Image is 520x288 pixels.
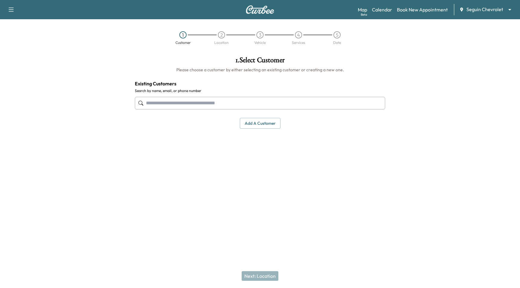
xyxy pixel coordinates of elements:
[397,6,448,13] a: Book New Appointment
[254,41,266,44] div: Vehicle
[292,41,305,44] div: Services
[333,41,341,44] div: Date
[214,41,229,44] div: Location
[135,88,385,93] label: Search by name, email, or phone number
[372,6,392,13] a: Calendar
[240,118,280,129] button: Add a customer
[135,67,385,73] h6: Please choose a customer by either selecting an existing customer or creating a new one.
[256,31,264,38] div: 3
[361,12,367,17] div: Beta
[295,31,302,38] div: 4
[175,41,191,44] div: Customer
[135,57,385,67] h1: 1 . Select Customer
[135,80,385,87] h4: Existing Customers
[179,31,187,38] div: 1
[358,6,367,13] a: MapBeta
[333,31,341,38] div: 5
[218,31,225,38] div: 2
[466,6,503,13] span: Seguin Chevrolet
[246,5,274,14] img: Curbee Logo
